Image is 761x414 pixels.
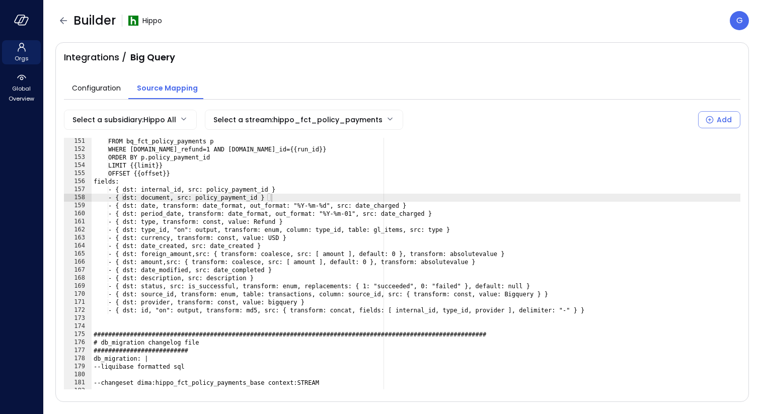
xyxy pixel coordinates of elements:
[64,218,92,226] div: 161
[64,170,92,178] div: 155
[64,371,92,379] div: 180
[64,242,92,250] div: 164
[64,226,92,234] div: 162
[64,194,92,202] div: 158
[64,274,92,282] div: 168
[64,306,92,314] div: 172
[64,153,92,161] div: 153
[698,110,740,130] div: Select a Subsidiary to add a new Stream
[137,82,198,94] span: Source Mapping
[64,314,92,322] div: 173
[213,110,383,129] div: Select a stream : hippo_fct_policy_payments
[128,16,138,26] img: ynjrjpaiymlkbkxtflmu
[64,258,92,266] div: 166
[72,82,121,94] span: Configuration
[64,322,92,330] div: 174
[64,250,92,258] div: 165
[15,53,29,63] span: Orgs
[64,339,92,347] div: 176
[64,145,92,153] div: 152
[6,84,37,104] span: Global Overview
[73,13,116,29] span: Builder
[64,51,126,64] span: Integrations /
[736,15,743,27] p: G
[64,234,92,242] div: 163
[730,11,749,30] div: Guy Zilberberg
[72,110,176,129] div: Select a subsidiary : Hippo All
[64,186,92,194] div: 157
[64,379,92,387] div: 181
[64,178,92,186] div: 156
[64,387,92,395] div: 182
[64,290,92,298] div: 170
[142,15,162,26] span: Hippo
[64,137,92,145] div: 151
[64,363,92,371] div: 179
[64,282,92,290] div: 169
[698,111,740,128] button: Add
[64,298,92,306] div: 171
[130,51,175,64] span: Big Query
[64,202,92,210] div: 159
[64,210,92,218] div: 160
[2,40,41,64] div: Orgs
[717,114,732,126] div: Add
[2,70,41,105] div: Global Overview
[64,355,92,363] div: 178
[64,330,92,339] div: 175
[64,347,92,355] div: 177
[64,266,92,274] div: 167
[64,161,92,170] div: 154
